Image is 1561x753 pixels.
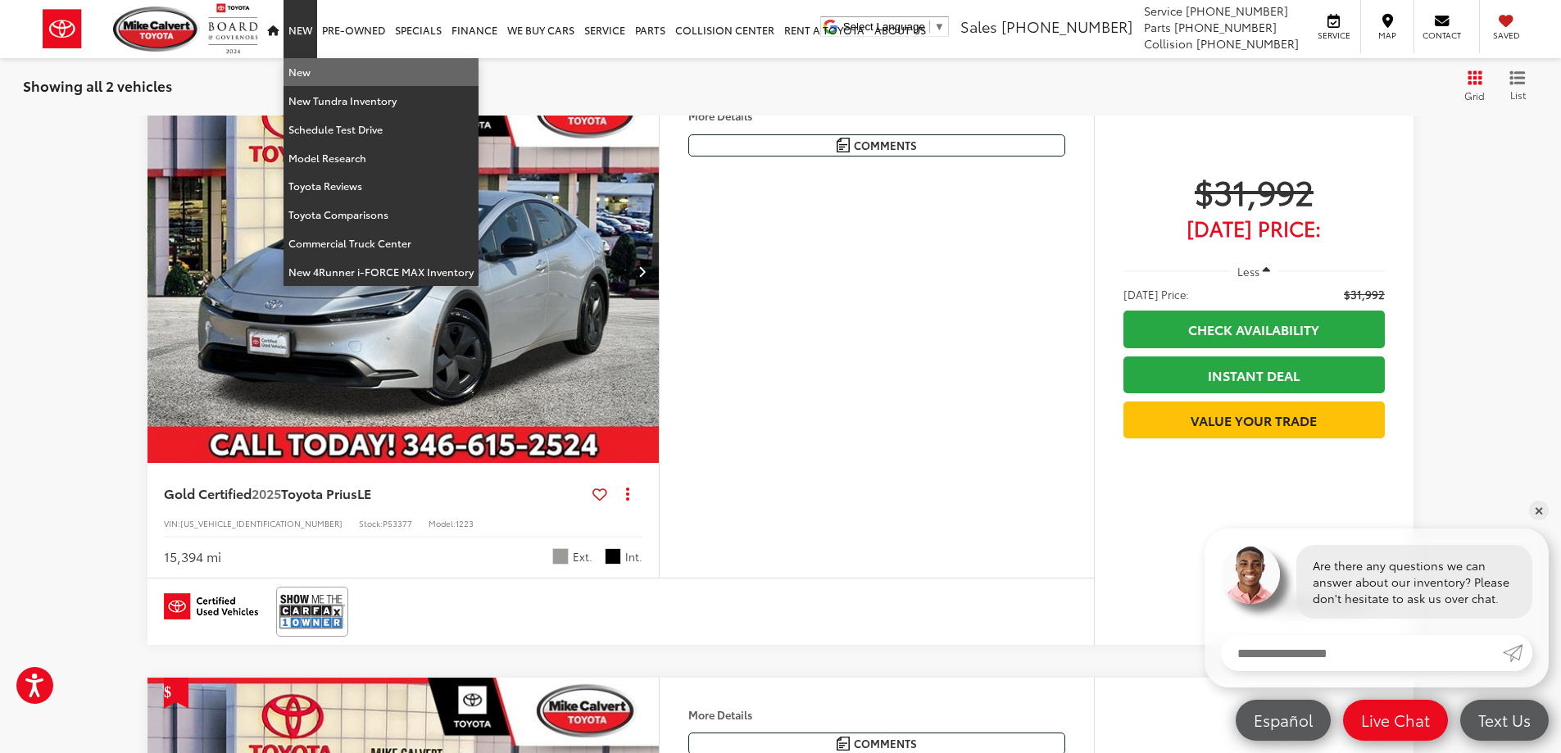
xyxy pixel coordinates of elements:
[1315,29,1352,41] span: Service
[1123,356,1385,393] a: Instant Deal
[837,138,850,152] img: Comments
[1174,19,1277,35] span: [PHONE_NUMBER]
[626,243,659,300] button: Next image
[1186,2,1288,19] span: [PHONE_NUMBER]
[614,479,642,508] button: Actions
[1460,700,1549,741] a: Text Us
[23,75,172,95] span: Showing all 2 vehicles
[1296,545,1532,619] div: Are there any questions we can answer about our inventory? Please don't hesitate to ask us over c...
[1221,635,1503,671] input: Enter your message
[359,517,383,529] span: Stock:
[1423,29,1461,41] span: Contact
[1230,256,1279,286] button: Less
[1237,264,1259,279] span: Less
[180,517,343,529] span: [US_VEHICLE_IDENTIFICATION_NUMBER]
[1246,710,1321,730] span: Español
[164,483,252,502] span: Gold Certified
[1509,88,1526,102] span: List
[625,549,642,565] span: Int.
[113,7,200,52] img: Mike Calvert Toyota
[1221,545,1280,604] img: Agent profile photo
[281,483,357,502] span: Toyota Prius
[1470,710,1539,730] span: Text Us
[164,678,188,709] span: Get Price Drop Alert
[357,483,371,502] span: LE
[284,201,479,229] a: Toyota Comparisons
[1369,29,1405,41] span: Map
[960,16,997,37] span: Sales
[688,709,1065,720] h4: More Details
[1353,710,1438,730] span: Live Chat
[252,483,281,502] span: 2025
[1488,29,1524,41] span: Saved
[164,547,221,566] div: 15,394 mi
[284,172,479,201] a: Toyota Reviews
[284,116,479,144] a: Schedule Test Drive
[164,484,586,502] a: Gold Certified2025Toyota PriusLE
[284,58,479,87] a: New
[456,517,474,529] span: 1223
[854,138,917,153] span: Comments
[383,517,412,529] span: P53377
[1344,286,1385,302] span: $31,992
[429,517,456,529] span: Model:
[1196,35,1299,52] span: [PHONE_NUMBER]
[1464,88,1485,102] span: Grid
[1343,700,1448,741] a: Live Chat
[1123,286,1189,302] span: [DATE] Price:
[1123,311,1385,347] a: Check Availability
[934,20,945,33] span: ▼
[1236,700,1331,741] a: Español
[837,737,850,751] img: Comments
[688,110,1065,121] h4: More Details
[284,229,479,258] a: Commercial Truck Center
[626,487,629,500] span: dropdown dots
[1144,19,1171,35] span: Parts
[605,548,621,565] span: Gradient Black
[164,517,180,529] span: VIN:
[1123,401,1385,438] a: Value Your Trade
[279,590,345,633] img: View CARFAX report
[1446,70,1497,102] button: Grid View
[284,258,479,286] a: New 4Runner i-FORCE MAX Inventory
[1497,70,1538,102] button: List View
[164,593,258,619] img: Toyota Certified Used Vehicles
[1123,220,1385,236] span: [DATE] Price:
[1001,16,1132,37] span: [PHONE_NUMBER]
[1503,635,1532,671] a: Submit
[1144,35,1193,52] span: Collision
[688,134,1065,156] button: Comments
[284,87,479,116] a: New Tundra Inventory
[573,549,592,565] span: Ext.
[854,736,917,751] span: Comments
[1123,170,1385,211] span: $31,992
[1144,2,1182,19] span: Service
[284,144,479,173] a: Model Research
[552,548,569,565] span: Cutting Edge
